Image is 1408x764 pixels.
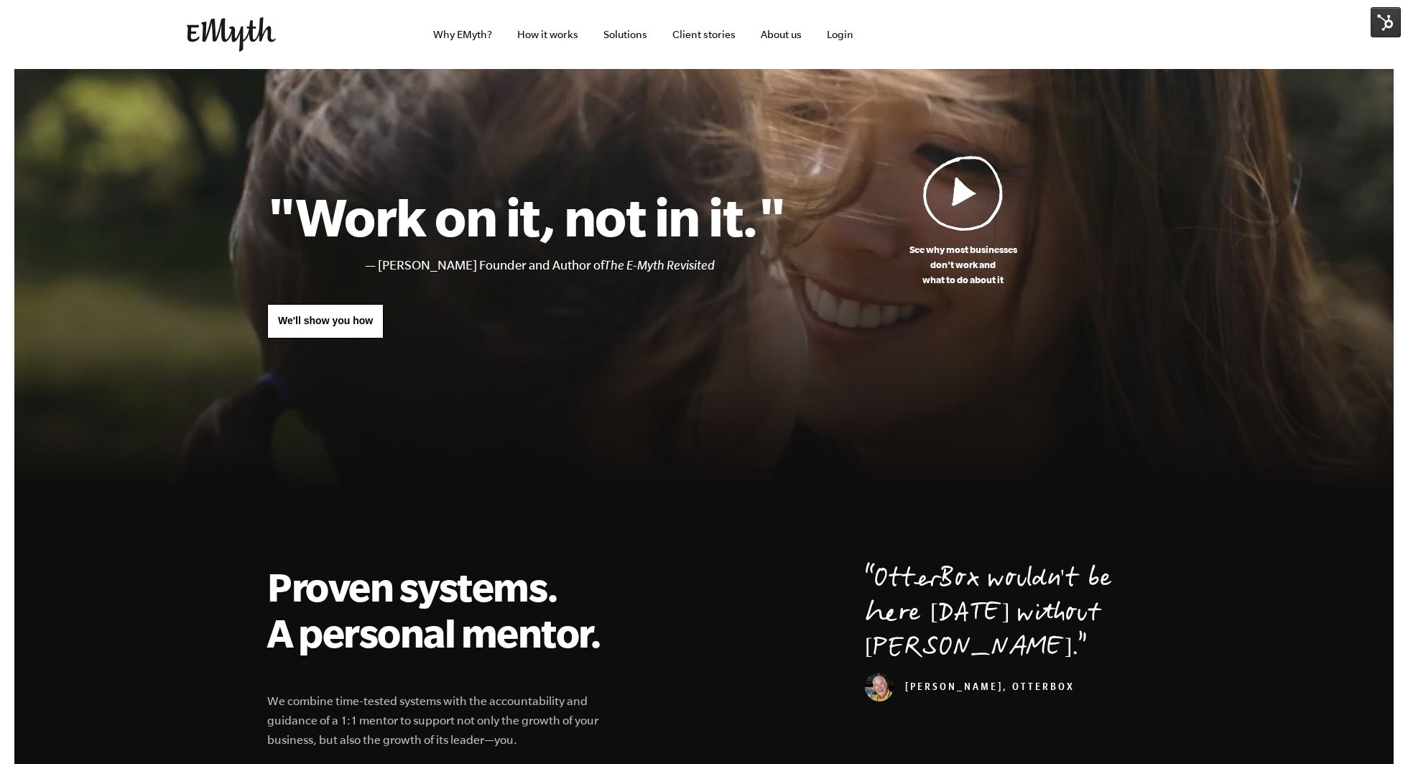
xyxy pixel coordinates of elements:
[865,563,1141,667] p: OtterBox wouldn't be here [DATE] without [PERSON_NAME].
[267,691,618,750] p: We combine time-tested systems with the accountability and guidance of a 1:1 mentor to support no...
[1336,695,1408,764] iframe: Chat Widget
[267,185,785,248] h1: "Work on it, not in it."
[785,242,1141,287] p: See why most businesses don't work and what to do about it
[267,304,384,339] a: We'll show you how
[1070,19,1221,50] iframe: Embedded CTA
[187,17,276,52] img: EMyth
[1371,7,1401,37] img: HubSpot Tools Menu Toggle
[267,563,618,655] h2: Proven systems. A personal mentor.
[278,315,373,326] span: We'll show you how
[912,19,1063,50] iframe: Embedded CTA
[865,683,1075,694] cite: [PERSON_NAME], OtterBox
[865,673,894,701] img: Curt Richardson, OtterBox
[785,155,1141,287] a: See why most businessesdon't work andwhat to do about it
[923,155,1004,231] img: Play Video
[604,258,715,272] i: The E-Myth Revisited
[378,255,785,276] li: [PERSON_NAME] Founder and Author of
